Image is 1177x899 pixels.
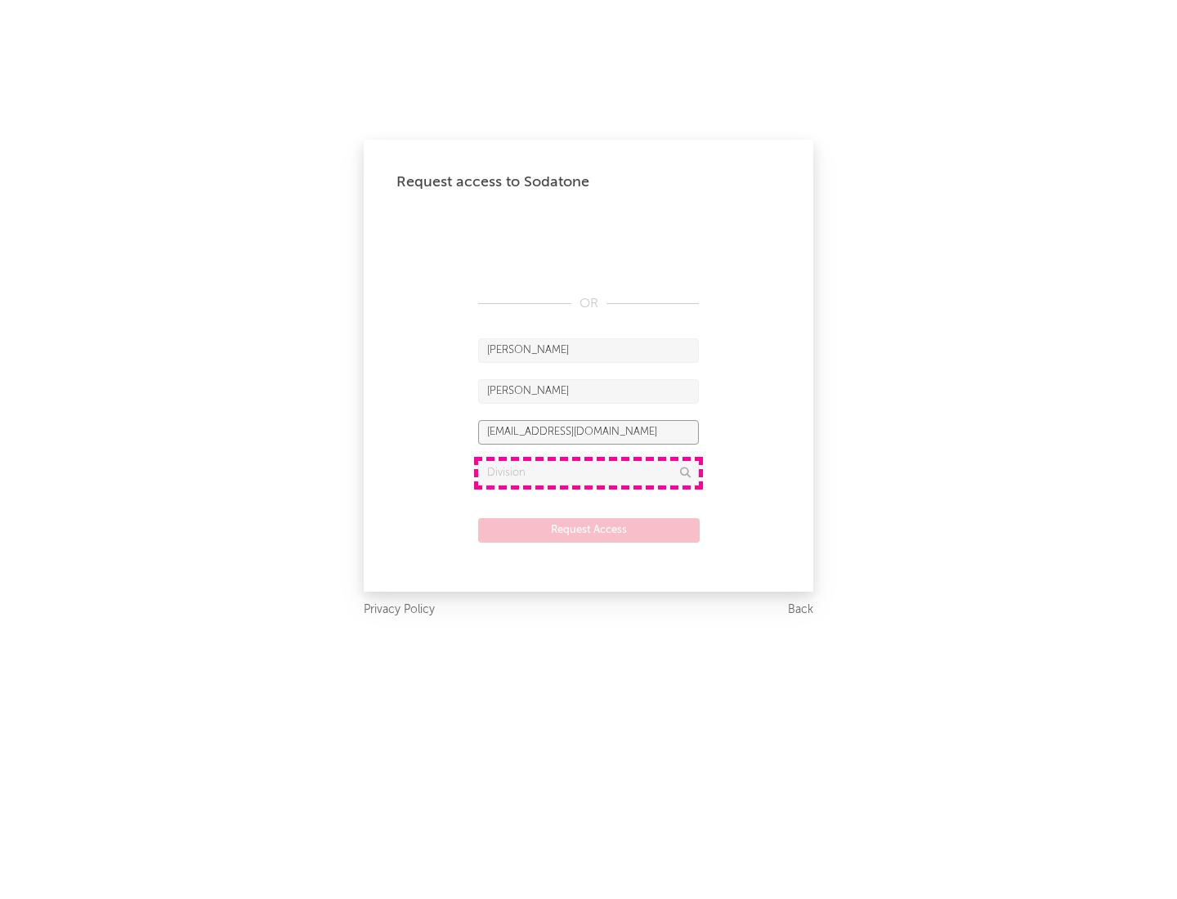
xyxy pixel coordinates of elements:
[478,294,699,314] div: OR
[478,379,699,404] input: Last Name
[478,338,699,363] input: First Name
[364,600,435,620] a: Privacy Policy
[478,518,700,543] button: Request Access
[788,600,813,620] a: Back
[478,461,699,485] input: Division
[478,420,699,445] input: Email
[396,172,781,192] div: Request access to Sodatone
